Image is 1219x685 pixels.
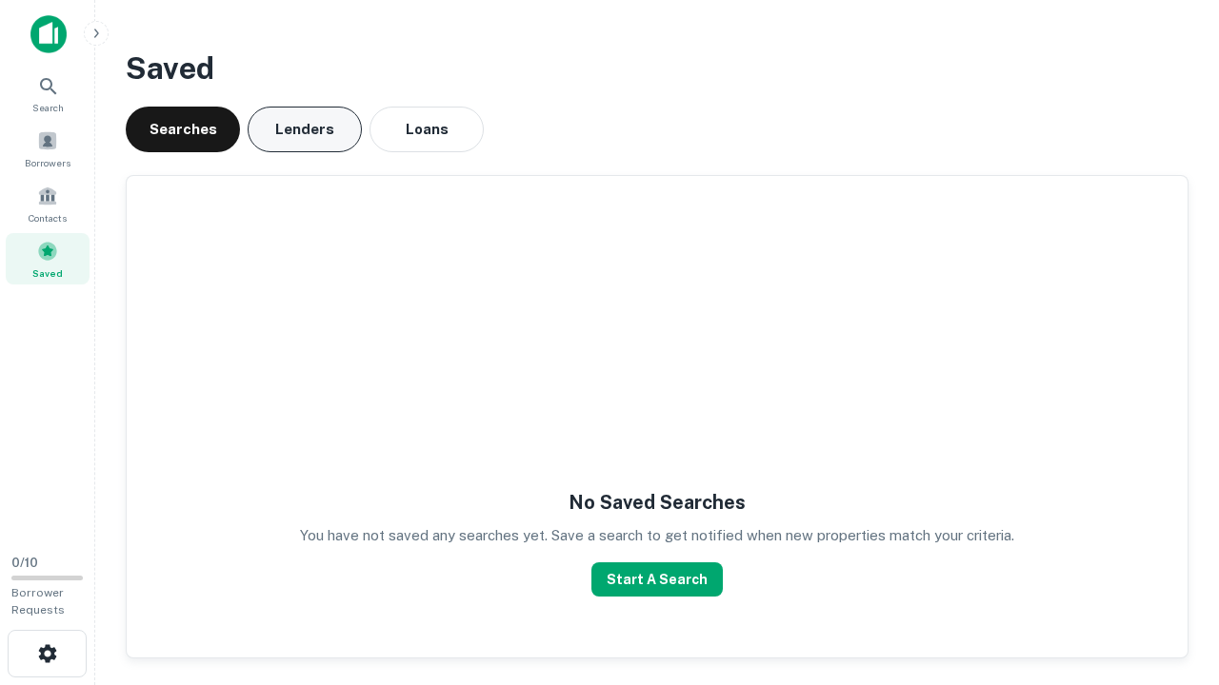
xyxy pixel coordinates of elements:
[30,15,67,53] img: capitalize-icon.png
[591,562,723,597] button: Start A Search
[32,100,64,115] span: Search
[300,524,1014,547] p: You have not saved any searches yet. Save a search to get notified when new properties match your...
[6,68,90,119] a: Search
[11,586,65,616] span: Borrower Requests
[569,488,746,517] h5: No Saved Searches
[11,556,38,570] span: 0 / 10
[1124,533,1219,624] iframe: Chat Widget
[370,107,484,152] button: Loans
[126,107,240,152] button: Searches
[248,107,362,152] button: Lenders
[25,155,70,170] span: Borrowers
[6,178,90,229] a: Contacts
[32,265,63,281] span: Saved
[6,123,90,174] a: Borrowers
[6,233,90,284] a: Saved
[126,46,1189,91] h3: Saved
[29,210,67,225] span: Contacts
